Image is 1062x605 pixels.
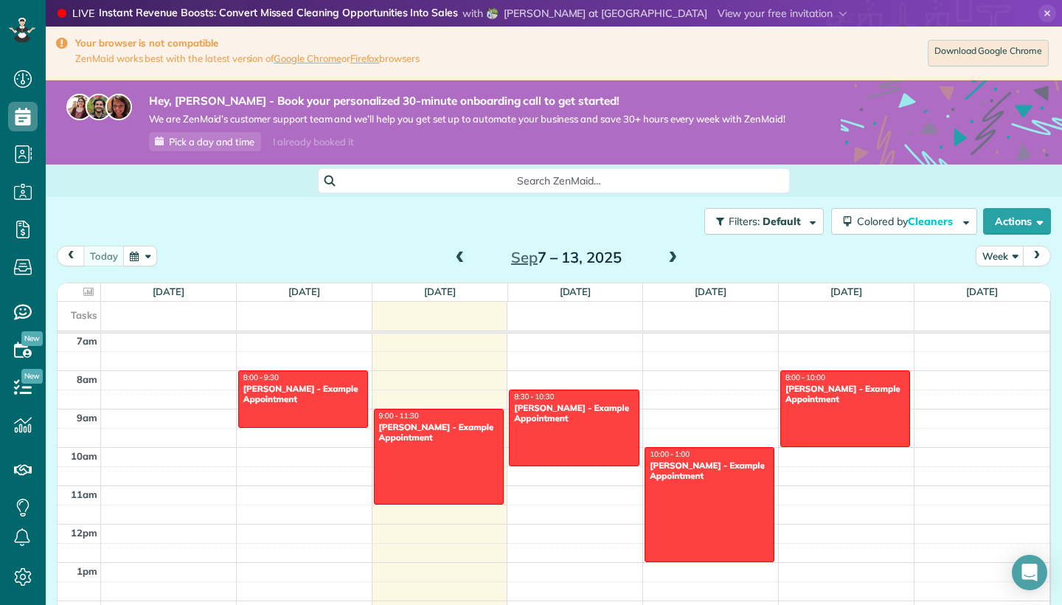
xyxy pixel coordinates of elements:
a: [DATE] [695,286,726,297]
div: [PERSON_NAME] - Example Appointment [243,384,364,405]
a: [DATE] [560,286,591,297]
div: [PERSON_NAME] - Example Appointment [378,422,499,443]
button: Week [976,246,1024,266]
h2: 7 – 13, 2025 [474,249,659,266]
span: Colored by [857,215,958,228]
span: 8:30 - 10:30 [514,392,554,401]
div: [PERSON_NAME] - Example Appointment [513,403,634,424]
a: Firefox [350,52,380,64]
strong: Instant Revenue Boosts: Convert Missed Cleaning Opportunities Into Sales [99,6,458,21]
span: We are ZenMaid’s customer support team and we’ll help you get set up to automate your business an... [149,113,785,125]
button: prev [57,246,85,266]
a: Filters: Default [697,208,824,235]
strong: Your browser is not compatible [75,37,420,49]
a: Download Google Chrome [928,40,1049,66]
img: krystal-bella-26c4d97ab269325ebbd1b949b0fa6341b62ea2e41813a08d73d4ec79abadb00e.png [486,7,498,19]
span: 9:00 - 11:30 [379,411,419,421]
span: 12pm [71,527,97,539]
a: [DATE] [288,286,320,297]
span: 7am [77,335,97,347]
span: 1pm [77,565,97,577]
div: [PERSON_NAME] - Example Appointment [785,384,906,405]
span: 10am [71,450,97,462]
span: Filters: [729,215,760,228]
strong: Hey, [PERSON_NAME] - Book your personalized 30-minute onboarding call to get started! [149,94,785,108]
button: today [83,246,125,266]
div: I already booked it [264,133,362,151]
button: Colored byCleaners [831,208,977,235]
span: ZenMaid works best with the latest version of or browsers [75,52,420,65]
div: Open Intercom Messenger [1012,555,1047,590]
a: [DATE] [966,286,998,297]
img: michelle-19f622bdf1676172e81f8f8fba1fb50e276960ebfe0243fe18214015130c80e4.jpg [105,94,132,120]
span: Pick a day and time [169,136,254,148]
a: Pick a day and time [149,132,261,151]
span: Cleaners [908,215,955,228]
span: Default [763,215,802,228]
span: 9am [77,412,97,423]
span: with [462,7,483,20]
img: maria-72a9807cf96188c08ef61303f053569d2e2a8a1cde33d635c8a3ac13582a053d.jpg [66,94,93,120]
a: [DATE] [424,286,456,297]
a: Google Chrome [274,52,341,64]
button: Actions [983,208,1051,235]
button: Filters: Default [704,208,824,235]
span: New [21,369,43,384]
span: 8am [77,373,97,385]
span: Tasks [71,309,97,321]
div: [PERSON_NAME] - Example Appointment [649,460,770,482]
span: [PERSON_NAME] at [GEOGRAPHIC_DATA] [504,7,707,20]
span: 10:00 - 1:00 [650,449,690,459]
button: next [1023,246,1051,266]
span: New [21,331,43,346]
span: 8:00 - 10:00 [785,373,825,382]
img: jorge-587dff0eeaa6aab1f244e6dc62b8924c3b6ad411094392a53c71c6c4a576187d.jpg [86,94,112,120]
a: [DATE] [830,286,862,297]
a: [DATE] [153,286,184,297]
span: Sep [511,248,538,266]
span: 8:00 - 9:30 [243,373,279,382]
span: 11am [71,488,97,500]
